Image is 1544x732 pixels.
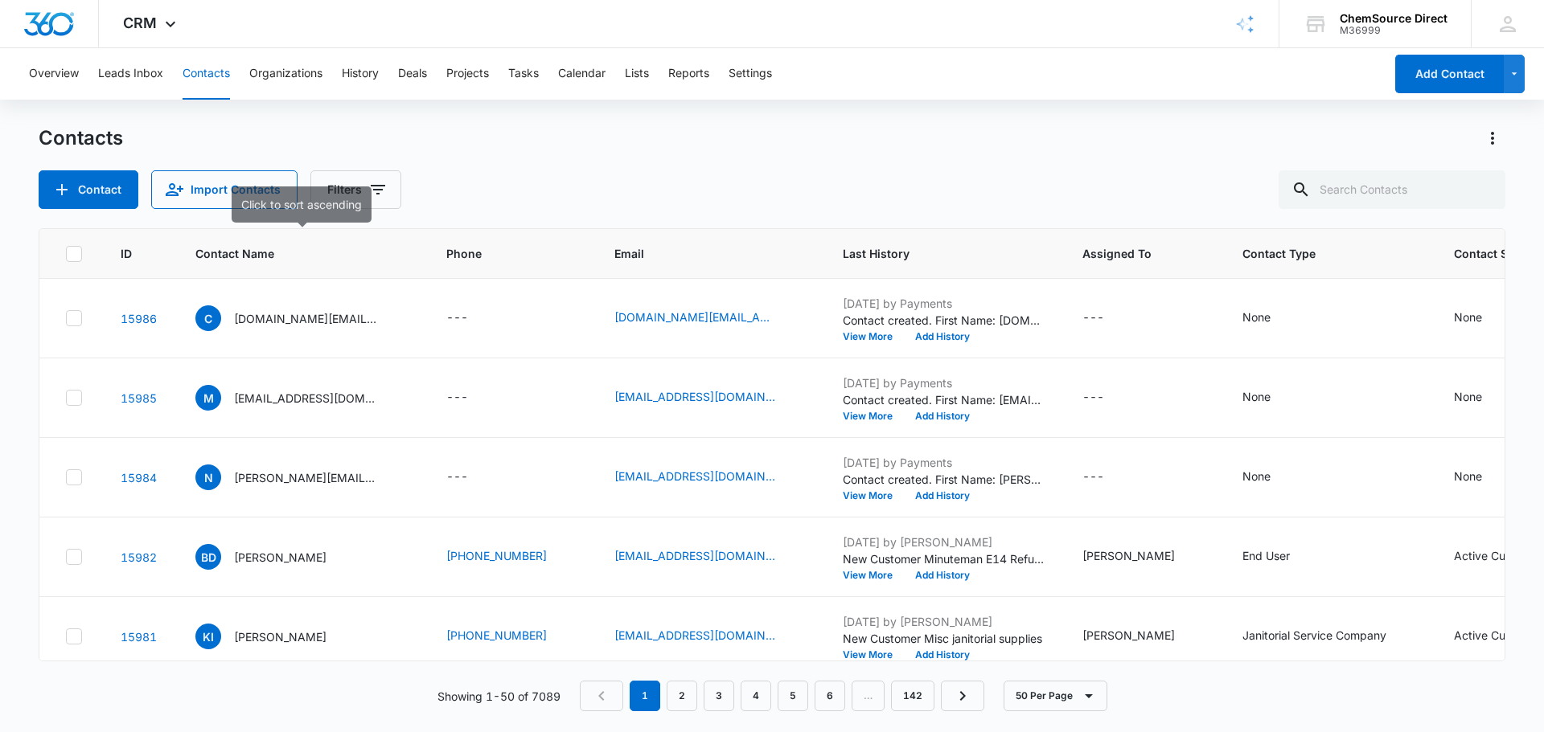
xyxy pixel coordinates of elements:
span: Email [614,245,781,262]
p: [PERSON_NAME][EMAIL_ADDRESS][DOMAIN_NAME] [234,469,379,486]
div: Assigned To - Chris Lozzi - Select to Edit Field [1082,627,1204,646]
div: Contact Name - Nick@tcaleessummit.Com - Select to Edit Field [195,464,408,490]
span: Contact Name [195,245,384,262]
p: [DATE] by [PERSON_NAME] [843,534,1044,550]
div: Assigned To - - Select to Edit Field [1082,468,1133,487]
p: [DATE] by [PERSON_NAME] [843,613,1044,630]
div: [PERSON_NAME] [1082,627,1175,644]
button: Add History [904,491,981,501]
h1: Contacts [39,126,123,150]
div: Phone - - Select to Edit Field [446,388,497,407]
button: Import Contacts [151,170,298,209]
button: Deals [398,48,427,100]
button: Reports [668,48,709,100]
button: Organizations [249,48,322,100]
p: [DATE] by Payments [843,295,1044,312]
button: Calendar [558,48,606,100]
button: View More [843,491,904,501]
div: Email - ebrandondunn@gmail.com - Select to Edit Field [614,547,804,566]
button: Leads Inbox [98,48,163,100]
button: Filters [310,170,401,209]
div: Email - cleancio.info@gmail.com - Select to Edit Field [614,309,804,328]
a: [EMAIL_ADDRESS][DOMAIN_NAME] [614,468,775,485]
div: None [1242,388,1271,405]
button: Add History [904,411,981,421]
div: Active Customer [1454,547,1542,564]
p: [DATE] by Payments [843,374,1044,391]
a: Navigate to contact details page for Brandon Dunn [121,550,157,564]
span: M [195,385,221,411]
div: Click to sort ascending [232,186,372,223]
p: Contact created. First Name: [PERSON_NAME][EMAIL_ADDRESS][DOMAIN_NAME] Email: [PERSON_NAME][EMAIL... [843,471,1044,488]
div: Phone - - Select to Edit Field [446,468,497,487]
div: Assigned To - Chris Lozzi - Select to Edit Field [1082,547,1204,566]
div: Janitorial Service Company [1242,627,1386,644]
div: --- [446,309,468,328]
div: None [1454,468,1482,485]
a: [EMAIL_ADDRESS][DOMAIN_NAME] [614,547,775,564]
a: Navigate to contact details page for Mtleffert@yahoo.Com [121,391,157,405]
div: Phone - (336) 269-1617 - Select to Edit Field [446,547,576,566]
div: --- [1082,388,1104,407]
div: Contact Name - Mtleffert@yahoo.Com - Select to Edit Field [195,385,408,411]
p: Showing 1-50 of 7089 [437,688,561,705]
span: N [195,464,221,490]
button: View More [843,650,904,660]
div: account name [1340,12,1447,25]
div: None [1242,468,1271,485]
p: [DATE] by Payments [843,454,1044,471]
div: Contact Status - None - Select to Edit Field [1454,309,1511,328]
div: Contact Name - Cleancio.Info@gmail.Com - Select to Edit Field [195,305,408,331]
p: [PERSON_NAME] [234,549,326,566]
button: Settings [729,48,772,100]
div: Email - mtleffert@yahoo.com - Select to Edit Field [614,388,804,407]
a: Navigate to contact details page for Nick@tcaleessummit.Com [121,471,157,485]
div: End User [1242,547,1290,564]
p: Contact created. First Name: [DOMAIN_NAME][EMAIL_ADDRESS][DOMAIN_NAME] Email: [DOMAIN_NAME][EMAIL... [843,312,1044,329]
span: Phone [446,245,552,262]
button: Add Contact [39,170,138,209]
div: Phone - - Select to Edit Field [446,309,497,328]
button: Add History [904,570,981,580]
p: [EMAIL_ADDRESS][DOMAIN_NAME] [234,390,379,407]
button: View More [843,570,904,580]
div: Contact Type - None - Select to Edit Field [1242,388,1300,407]
a: Navigate to contact details page for Cleancio.Info@gmail.Com [121,312,157,325]
div: Contact Name - Brandon Dunn - Select to Edit Field [195,544,355,570]
a: Page 3 [704,681,734,711]
a: [EMAIL_ADDRESS][DOMAIN_NAME] [614,388,775,405]
span: C [195,305,221,331]
button: View More [843,332,904,341]
a: Page 5 [778,681,808,711]
a: [EMAIL_ADDRESS][DOMAIN_NAME] [614,627,775,644]
a: Page 4 [741,681,771,711]
button: History [342,48,379,100]
button: Actions [1480,125,1505,151]
span: Last History [843,245,1020,262]
p: Contact created. First Name: [EMAIL_ADDRESS][DOMAIN_NAME] Email: [EMAIL_ADDRESS][DOMAIN_NAME] Sou... [843,391,1044,408]
div: --- [1082,468,1104,487]
div: --- [446,388,468,407]
div: Contact Status - None - Select to Edit Field [1454,468,1511,487]
div: Email - uncommoncleaning@gmail.com - Select to Edit Field [614,627,804,646]
div: Active Customer [1454,627,1542,644]
input: Search Contacts [1279,170,1505,209]
a: Page 2 [667,681,697,711]
div: account id [1340,25,1447,36]
div: Contact Status - None - Select to Edit Field [1454,388,1511,407]
button: Add History [904,332,981,341]
p: [DOMAIN_NAME][EMAIL_ADDRESS][DOMAIN_NAME] [234,310,379,327]
a: [PHONE_NUMBER] [446,627,547,644]
div: None [1242,309,1271,325]
div: Phone - (336) 781-9029 - Select to Edit Field [446,627,576,646]
span: ID [121,245,133,262]
button: Add History [904,650,981,660]
nav: Pagination [580,681,984,711]
div: Email - nick@tcaleessummit.com - Select to Edit Field [614,468,804,487]
a: [PHONE_NUMBER] [446,547,547,564]
div: Contact Name - Kim Isaac - Select to Edit Field [195,624,355,649]
span: Contact Type [1242,245,1392,262]
a: Next Page [941,681,984,711]
a: [DOMAIN_NAME][EMAIL_ADDRESS][DOMAIN_NAME] [614,309,775,325]
div: None [1454,388,1482,405]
